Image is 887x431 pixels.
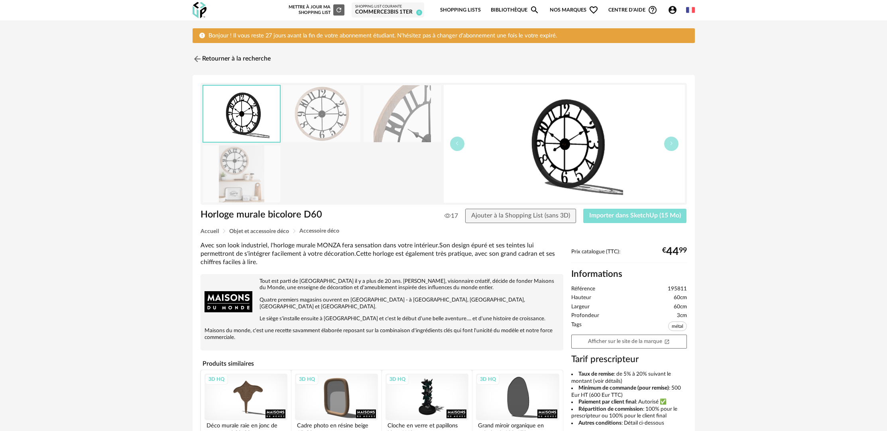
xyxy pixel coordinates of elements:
span: Centre d'aideHelp Circle Outline icon [608,5,657,15]
span: Profondeur [571,312,599,319]
span: 17 [444,212,458,220]
span: 3cm [677,312,687,319]
img: thumbnail.png [203,86,280,142]
div: 3D HQ [205,374,228,384]
img: horloge-murale-bicolore-d60-1000-5-36-195811_3.jpg [364,85,441,142]
span: Ajouter à la Shopping List (sans 3D) [471,212,570,219]
button: Ajouter à la Shopping List (sans 3D) [465,209,576,223]
b: Autres conditions [578,420,621,426]
div: 3D HQ [295,374,319,384]
span: Magnify icon [530,5,539,15]
span: Accessoire déco [299,228,339,234]
span: 195811 [668,286,687,293]
span: Open In New icon [664,338,670,344]
h2: Informations [571,268,687,280]
li: : Détail ci-dessous [571,420,687,427]
a: Shopping Lists [440,1,481,20]
span: Importer dans SketchUp (15 Mo) [589,212,681,219]
b: Taux de remise [578,371,614,377]
b: Répartition de commission [578,406,643,412]
p: Tout est parti de [GEOGRAPHIC_DATA] il y a plus de 20 ans. [PERSON_NAME], visionnaire créatif, dé... [205,278,559,292]
span: Accueil [201,229,219,234]
img: svg+xml;base64,PHN2ZyB3aWR0aD0iMjQiIGhlaWdodD0iMjQiIHZpZXdCb3g9IjAgMCAyNCAyNCIgZmlsbD0ibm9uZSIgeG... [193,54,202,64]
span: Account Circle icon [668,5,681,15]
div: Prix catalogue (TTC): [571,249,687,263]
h3: Tarif prescripteur [571,354,687,365]
span: Heart Outline icon [589,5,598,15]
a: Shopping List courante commerce3bis 1ter 0 [355,4,421,16]
span: 0 [416,10,422,16]
a: Retourner à la recherche [193,50,271,68]
span: métal [668,321,687,331]
a: Afficher sur le site de la marqueOpen In New icon [571,335,687,349]
img: horloge-murale-bicolore-d60-1000-5-36-195811_2.jpg [203,145,280,202]
b: Paiement par client final [578,399,636,405]
div: € 99 [662,249,687,255]
span: Refresh icon [335,8,342,12]
div: Shopping List courante [355,4,421,9]
img: thumbnail.png [444,85,685,203]
span: 60cm [674,294,687,302]
div: Mettre à jour ma Shopping List [287,4,344,16]
span: Account Circle icon [668,5,677,15]
img: fr [686,6,695,14]
button: Importer dans SketchUp (15 Mo) [583,209,687,223]
li: : de 5% à 20% suivant le montant (voir détails) [571,371,687,385]
p: Le siège s'installe ensuite à [GEOGRAPHIC_DATA] et c'est le début d'une belle aventure.... et d'u... [205,315,559,322]
div: 3D HQ [476,374,500,384]
li: : 100% pour le prescripteur ou 100% pour le client final [571,406,687,420]
span: Help Circle Outline icon [648,5,657,15]
img: OXP [193,2,207,18]
b: Minimum de commande (pour remise) [578,385,669,391]
div: 3D HQ [386,374,409,384]
h1: Horloge murale bicolore D60 [201,209,399,221]
span: Tags [571,321,582,333]
span: 60cm [674,304,687,311]
p: Maisons du monde, c'est une recette savamment élaborée reposant sur la combinaison d'ingrédients ... [205,327,559,341]
img: brand logo [205,278,252,326]
div: Breadcrumb [201,228,687,234]
span: Référence [571,286,595,293]
span: Objet et accessoire déco [229,229,289,234]
span: 44 [666,249,679,255]
a: BibliothèqueMagnify icon [491,1,539,20]
li: : 500 Eur HT (600 Eur TTC) [571,385,687,399]
div: commerce3bis 1ter [355,9,421,16]
h4: Produits similaires [201,358,563,370]
span: Bonjour ! Il vous reste 27 jours avant la fin de votre abonnement étudiant. N'hésitez pas à chang... [208,33,557,39]
li: : Autorisé ✅ [571,399,687,406]
span: Largeur [571,304,590,311]
span: Hauteur [571,294,591,302]
span: Nos marques [550,1,598,20]
img: horloge-murale-bicolore-d60-1000-5-36-195811_1.jpg [283,85,360,142]
div: Avec son look industriel, l'horloge murale MONZA fera sensation dans votre intérieur.Son design é... [201,241,563,267]
p: Quatre premiers magasins ouvrent en [GEOGRAPHIC_DATA] - à [GEOGRAPHIC_DATA], [GEOGRAPHIC_DATA], [... [205,297,559,310]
